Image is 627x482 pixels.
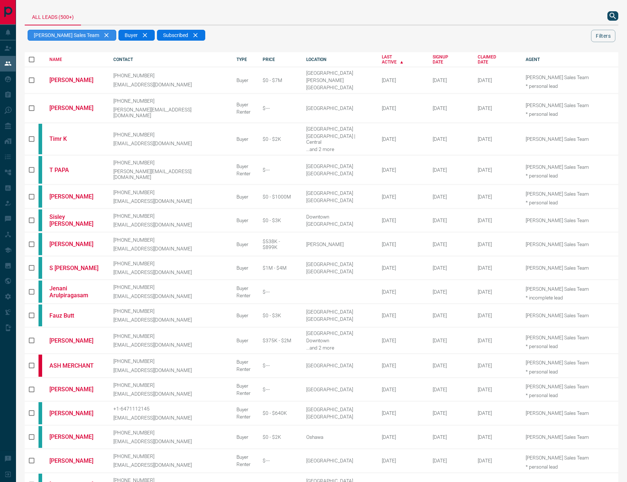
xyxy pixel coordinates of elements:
div: condos.ca [39,209,42,231]
div: $538K - $899K [263,238,295,250]
div: [GEOGRAPHIC_DATA] | Central [306,133,371,145]
div: [GEOGRAPHIC_DATA] [306,387,371,392]
div: [GEOGRAPHIC_DATA] [306,316,371,322]
p: [PERSON_NAME][EMAIL_ADDRESS][DOMAIN_NAME] [113,168,226,180]
div: Buyer [236,102,252,107]
div: [GEOGRAPHIC_DATA] [306,414,371,420]
div: March 21st 2025, 3:39:12 PM [433,458,467,463]
div: August 6th 2025, 4:58:52 PM [478,387,515,392]
div: [DATE] [382,194,422,200]
div: November 30th 2023, 4:18:33 PM [478,289,515,295]
div: August 25th 2025, 4:57:39 PM [478,241,515,247]
p: [EMAIL_ADDRESS][DOMAIN_NAME] [113,140,226,146]
p: +1-6471112145 [113,406,226,412]
p: [PHONE_NUMBER] [113,73,226,78]
div: August 6th 2025, 4:58:52 PM [478,77,515,83]
div: Buyer [236,217,252,223]
p: [EMAIL_ADDRESS][DOMAIN_NAME] [113,222,226,228]
div: Renter [236,293,252,298]
div: Oshawa [306,434,371,440]
div: August 2nd 2020, 3:26:24 PM [433,136,467,142]
div: [GEOGRAPHIC_DATA] [306,330,371,336]
p: [EMAIL_ADDRESS][DOMAIN_NAME] [113,293,226,299]
p: [PERSON_NAME] Sales Team [526,241,616,247]
div: Renter [236,414,252,420]
div: $0 - $3K [263,217,295,223]
div: [DATE] [382,217,422,223]
div: March 21st 2025, 3:21:19 PM [433,77,467,83]
p: [PHONE_NUMBER] [113,284,226,290]
div: Renter [236,461,252,467]
p: [EMAIL_ADDRESS][DOMAIN_NAME] [113,317,226,323]
div: [DATE] [382,410,422,416]
p: [PERSON_NAME] Sales Team [526,74,616,80]
div: May 5th 2025, 12:20:20 PM [433,338,467,343]
div: condos.ca [39,257,42,279]
div: October 5th 2023, 11:38:38 AM [478,217,515,223]
p: [PERSON_NAME][EMAIL_ADDRESS][DOMAIN_NAME] [113,107,226,118]
div: condos.ca [39,426,42,448]
p: [EMAIL_ADDRESS][DOMAIN_NAME] [113,82,226,87]
div: Buyer [236,434,252,440]
div: property.ca [39,355,42,376]
div: [PERSON_NAME] [306,77,371,83]
div: LAST ACTIVE [382,54,422,65]
div: condos.ca [39,281,42,302]
a: [PERSON_NAME] [49,105,102,111]
span: Buyer [125,32,138,38]
div: condos.ca [39,305,42,326]
p: [PERSON_NAME] Sales Team [526,217,616,223]
div: [DATE] [382,387,422,392]
div: Buyer [236,77,252,83]
div: [GEOGRAPHIC_DATA] [306,105,371,111]
a: [PERSON_NAME] [49,77,102,83]
p: [EMAIL_ADDRESS][DOMAIN_NAME] [113,415,226,421]
div: $0 - $1000M [263,194,295,200]
p: [PHONE_NUMBER] [113,98,226,104]
div: Buyer [236,265,252,271]
div: [DATE] [382,338,422,343]
div: [GEOGRAPHIC_DATA] [306,269,371,274]
div: Buyer [236,285,252,291]
div: August 6th 2025, 4:58:52 PM [478,363,515,368]
div: Renter [236,390,252,396]
div: NAME [49,57,102,62]
div: [PERSON_NAME] Sales Team [28,30,116,41]
div: Buyer [236,136,252,142]
p: [PERSON_NAME] Sales Team [526,102,616,108]
p: [PHONE_NUMBER] [113,333,226,339]
p: [EMAIL_ADDRESS][DOMAIN_NAME] [113,367,226,373]
div: * incomplete lead [526,295,616,301]
div: [GEOGRAPHIC_DATA] [306,190,371,196]
p: [PHONE_NUMBER] [113,308,226,314]
div: [GEOGRAPHIC_DATA] [306,85,371,90]
div: $0 - $3K [263,313,295,318]
div: [GEOGRAPHIC_DATA] [306,309,371,315]
div: Buyer [236,454,252,460]
div: Downtown [306,214,371,220]
div: August 25th 2025, 4:57:28 PM [478,265,515,271]
div: [GEOGRAPHIC_DATA] [306,458,371,463]
div: PRICE [263,57,295,62]
div: $0 - $7M [263,77,295,83]
div: Renter [236,109,252,115]
a: S [PERSON_NAME] [49,265,102,271]
div: condos.ca [39,124,42,154]
p: [PERSON_NAME] Sales Team [526,265,616,271]
p: [PHONE_NUMBER] [113,189,226,195]
div: [GEOGRAPHIC_DATA] [306,221,371,227]
div: [GEOGRAPHIC_DATA] [306,363,371,368]
a: Fauz Butt [49,312,102,319]
div: [GEOGRAPHIC_DATA] [306,70,371,76]
p: [PERSON_NAME] Sales Team [526,335,616,340]
div: March 21st 2025, 3:41:30 PM [433,387,467,392]
div: * personal lead [526,369,616,375]
p: [EMAIL_ADDRESS][DOMAIN_NAME] [113,246,226,252]
div: [PERSON_NAME] [306,241,371,247]
a: [PERSON_NAME] [49,410,102,417]
div: August 25th 2025, 4:57:18 PM [478,338,515,343]
p: [PHONE_NUMBER] [113,213,226,219]
p: [PHONE_NUMBER] [113,261,226,266]
div: * personal lead [526,464,616,470]
button: Filters [591,30,615,42]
